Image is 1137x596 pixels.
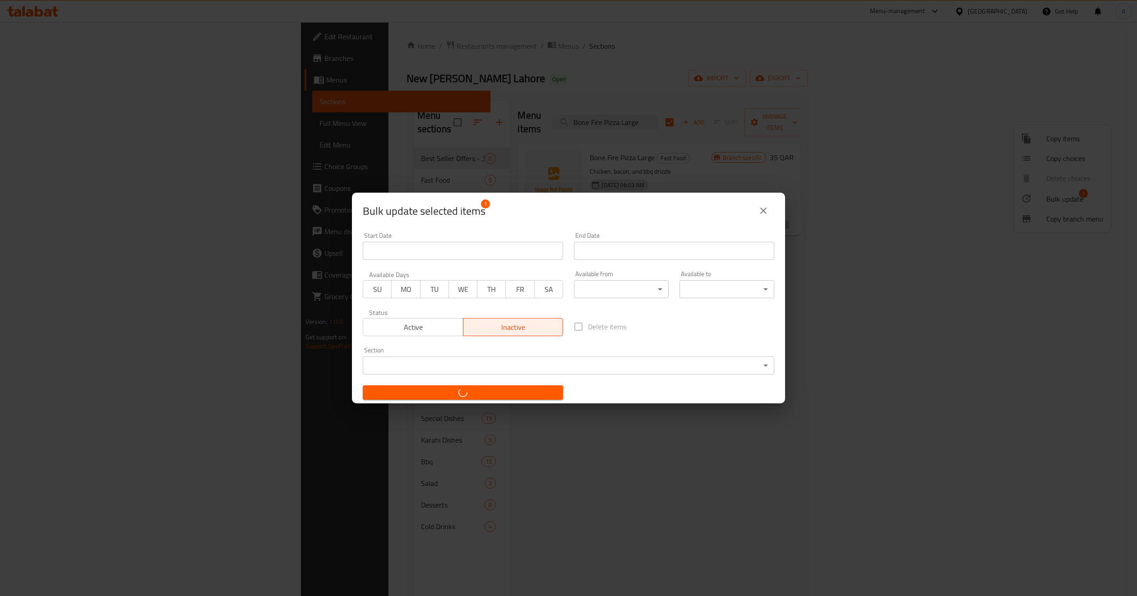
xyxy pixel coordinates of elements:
span: WE [453,283,474,296]
button: TH [477,280,506,298]
div: ​ [574,280,669,298]
button: TU [420,280,449,298]
div: ​ [679,280,774,298]
span: TU [424,283,445,296]
span: Inactive [467,321,560,334]
button: SA [534,280,563,298]
span: Delete items [588,321,626,332]
button: close [753,200,774,222]
span: SU [367,283,388,296]
span: Active [367,321,460,334]
button: MO [391,280,420,298]
span: Selected items count [363,204,485,218]
button: SU [363,280,392,298]
button: Inactive [463,318,564,336]
span: FR [509,283,531,296]
span: MO [395,283,416,296]
button: FR [505,280,534,298]
button: Active [363,318,463,336]
button: WE [448,280,477,298]
span: 1 [481,199,490,208]
div: ​ [363,356,774,374]
span: SA [538,283,559,296]
span: TH [481,283,502,296]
